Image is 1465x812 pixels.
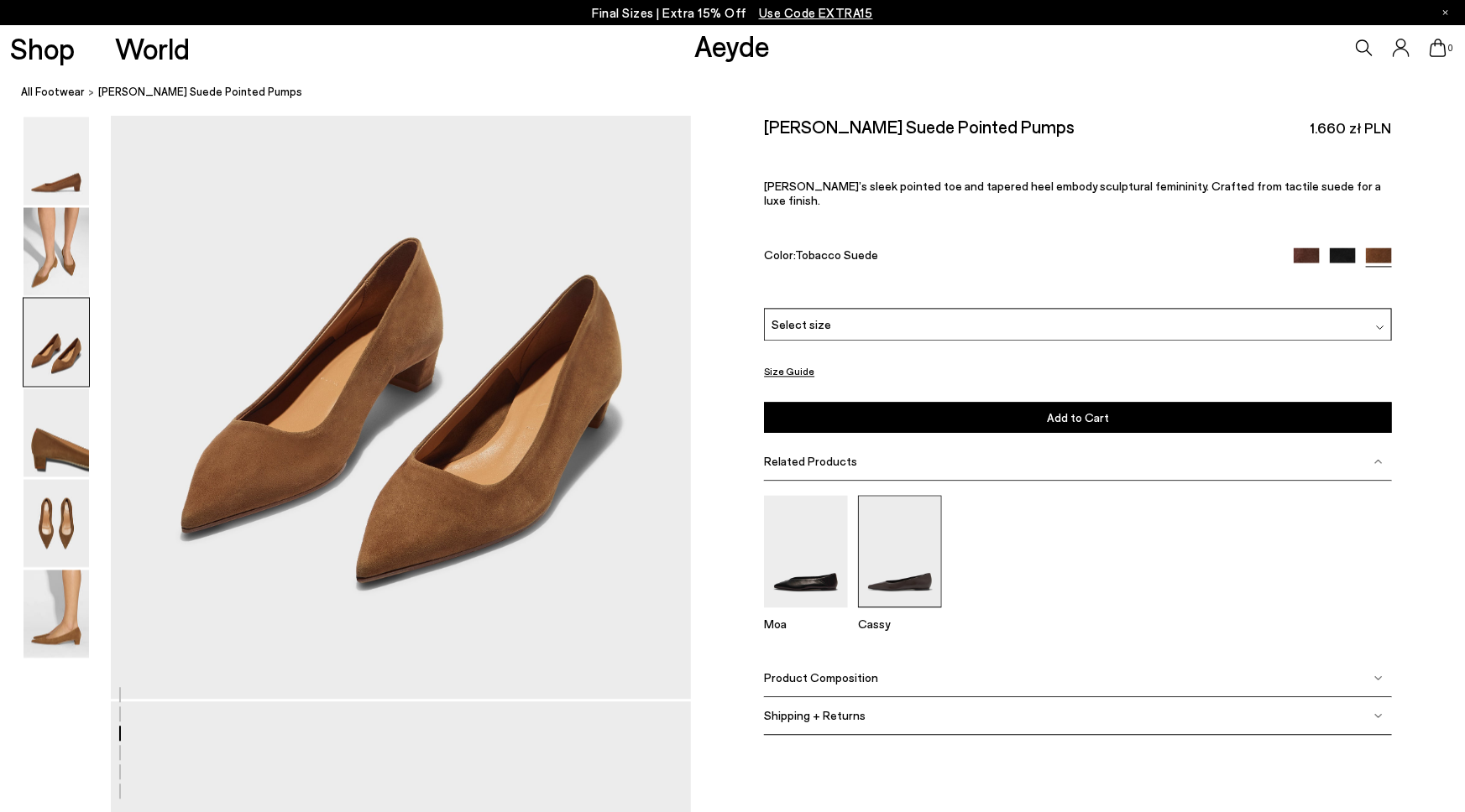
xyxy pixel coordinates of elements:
[21,84,85,101] a: All Footwear
[115,34,190,63] a: World
[764,403,1391,434] button: Add to Cart
[24,208,89,296] img: Judi Suede Pointed Pumps - Image 2
[764,455,857,469] span: Related Products
[764,180,1391,208] p: [PERSON_NAME]’s sleek pointed toe and tapered heel embody sculptural femininity. Crafted from tac...
[24,480,89,568] img: Judi Suede Pointed Pumps - Image 5
[858,617,942,631] p: Cassy
[694,28,770,63] a: Aeyde
[24,299,89,387] img: Judi Suede Pointed Pumps - Image 3
[772,315,831,333] span: Select size
[764,496,848,607] img: Moa Pointed-Toe Flats
[858,496,942,607] img: Cassy Pointed-Toe Flats
[858,596,942,631] a: Cassy Pointed-Toe Flats Cassy
[1374,458,1383,466] img: svg%3E
[24,570,89,658] img: Judi Suede Pointed Pumps - Image 6
[764,117,1075,138] h2: [PERSON_NAME] Suede Pointed Pumps
[98,84,302,101] span: [PERSON_NAME] Suede Pointed Pumps
[1374,674,1383,682] img: svg%3E
[764,709,866,723] span: Shipping + Returns
[764,617,848,631] p: Moa
[764,248,1273,268] div: Color:
[1447,44,1455,53] span: 0
[795,248,878,263] span: Tobacco Suede
[1311,118,1392,139] span: 1.660 zł PLN
[764,362,814,383] button: Size Guide
[1376,324,1384,332] img: svg%3E
[1374,711,1383,720] img: svg%3E
[759,5,873,20] span: Navigate to /collections/ss25-final-sizes
[21,70,1465,117] nav: breadcrumb
[24,117,89,206] img: Judi Suede Pointed Pumps - Image 1
[764,671,878,685] span: Product Composition
[1430,39,1447,57] a: 0
[24,389,89,477] img: Judi Suede Pointed Pumps - Image 4
[592,3,873,23] p: Final Sizes | Extra 15% Off
[10,34,75,63] a: Shop
[764,596,848,631] a: Moa Pointed-Toe Flats Moa
[1047,411,1109,425] span: Add to Cart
